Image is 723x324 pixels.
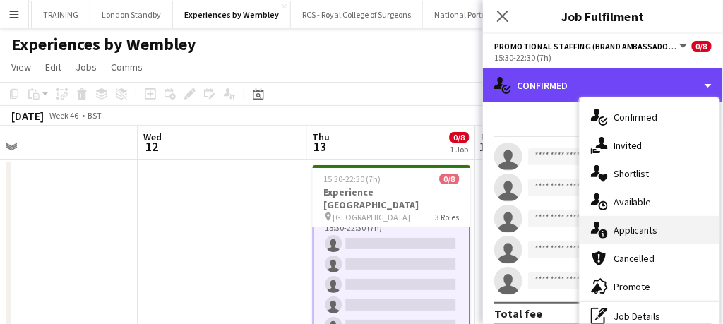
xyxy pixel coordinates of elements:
button: RCS - Royal College of Surgeons [291,1,423,28]
span: Thu [313,131,330,143]
span: Available [614,196,652,208]
span: 0/8 [692,41,712,52]
div: [DATE] [11,109,44,123]
span: 13 [311,138,330,155]
span: Shortlist [614,167,650,180]
button: London Standby [90,1,173,28]
span: 3 Roles [436,212,460,222]
span: Wed [144,131,162,143]
span: Invited [614,139,643,152]
span: Applicants [614,224,658,236]
h3: Experience [GEOGRAPHIC_DATA] [313,186,471,211]
span: Edit [45,61,61,73]
span: Promote [614,280,651,293]
button: National Portrait Gallery (NPG) [423,1,556,28]
span: 14 [479,138,493,155]
div: BST [88,110,102,121]
span: View [11,61,31,73]
span: Week 46 [47,110,82,121]
span: 12 [142,138,162,155]
button: Experiences by Wembley [173,1,291,28]
span: Jobs [76,61,97,73]
button: Promotional Staffing (Brand Ambassadors) [494,41,689,52]
a: View [6,58,37,76]
span: 15:30-22:30 (7h) [324,174,381,184]
button: TRAINING [32,1,90,28]
span: Fri [482,131,493,143]
a: Comms [105,58,148,76]
a: Edit [40,58,67,76]
div: Confirmed [483,68,723,102]
h1: Experiences by Wembley [11,34,196,55]
span: [GEOGRAPHIC_DATA] [333,212,411,222]
h3: Job Fulfilment [483,7,723,25]
div: 15:30-22:30 (7h) [494,52,712,63]
span: Promotional Staffing (Brand Ambassadors) [494,41,678,52]
span: 0/8 [440,174,460,184]
span: 0/8 [450,132,470,143]
div: 1 Job [450,144,469,155]
span: Confirmed [614,111,658,124]
span: Cancelled [614,252,655,265]
a: Jobs [70,58,102,76]
div: Total fee [494,306,542,320]
span: Comms [111,61,143,73]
